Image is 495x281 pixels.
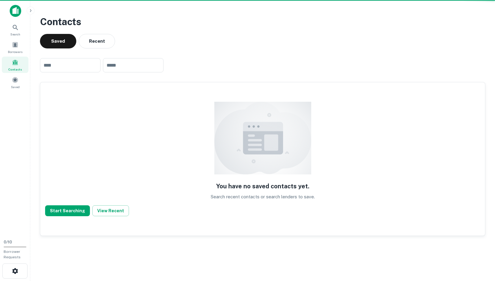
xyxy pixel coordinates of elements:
[40,34,76,48] button: Saved
[40,15,485,29] h3: Contacts
[8,67,22,72] span: Contacts
[8,49,22,54] span: Borrowers
[79,34,115,48] button: Recent
[11,84,20,89] span: Saved
[216,182,309,191] h5: You have no saved contacts yet.
[2,39,28,55] a: Borrowers
[2,21,28,38] a: Search
[2,74,28,91] a: Saved
[2,57,28,73] a: Contacts
[10,5,21,17] img: capitalize-icon.png
[211,193,315,200] p: Search recent contacts or search lenders to save.
[214,102,311,174] img: empty content
[45,205,90,216] button: Start Searching
[92,205,129,216] button: View Recent
[4,250,21,259] span: Borrower Requests
[4,240,12,244] span: 0 / 10
[10,32,20,37] span: Search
